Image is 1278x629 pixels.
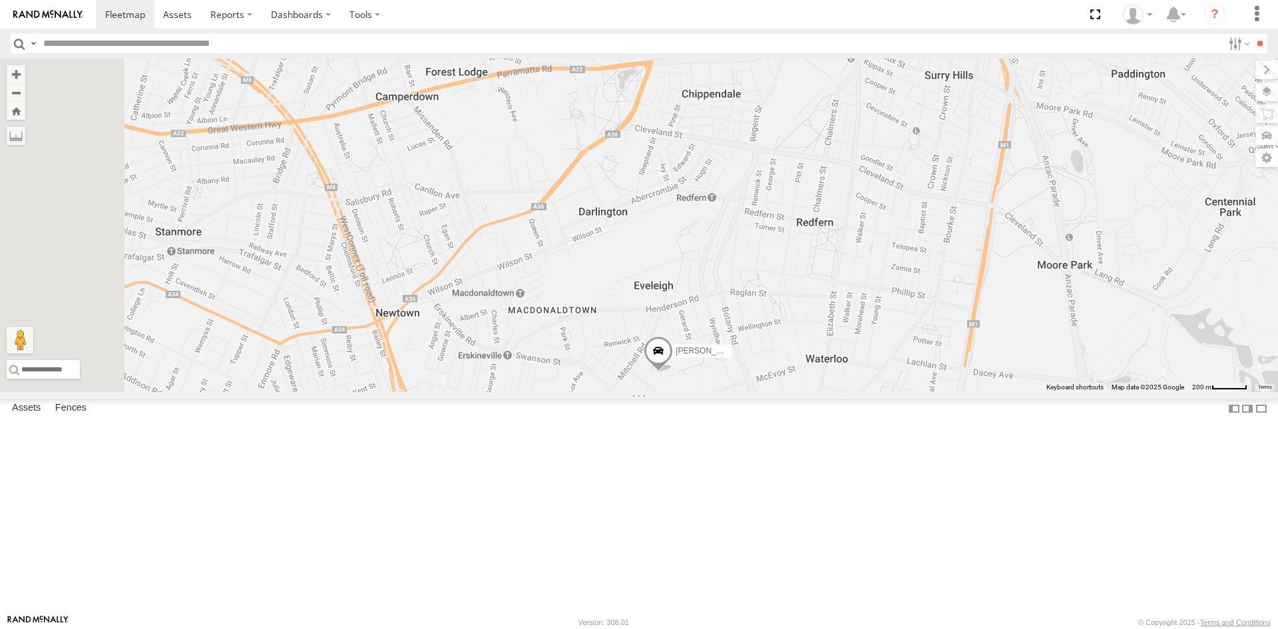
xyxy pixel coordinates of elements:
button: Zoom Home [7,102,25,120]
button: Keyboard shortcuts [1046,383,1104,392]
i: ? [1204,4,1225,25]
label: Fences [49,399,93,418]
span: Map data ©2025 Google [1112,383,1184,391]
div: Daniel Hayman [1118,5,1157,25]
label: Assets [5,399,47,418]
button: Map scale: 200 m per 50 pixels [1188,383,1251,392]
label: Dock Summary Table to the Right [1241,399,1254,418]
div: Version: 308.01 [578,618,629,626]
span: [PERSON_NAME] 51D [676,346,758,355]
a: Visit our Website [7,616,69,629]
a: Terms (opens in new tab) [1258,385,1272,390]
button: Drag Pegman onto the map to open Street View [7,327,33,353]
span: 200 m [1192,383,1211,391]
button: Zoom out [7,83,25,102]
label: Search Filter Options [1223,34,1252,53]
button: Zoom in [7,65,25,83]
div: © Copyright 2025 - [1138,618,1271,626]
img: rand-logo.svg [13,10,83,19]
label: Measure [7,126,25,145]
label: Map Settings [1255,148,1278,167]
label: Search Query [28,34,39,53]
label: Dock Summary Table to the Left [1227,399,1241,418]
label: Hide Summary Table [1255,399,1268,418]
a: Terms and Conditions [1200,618,1271,626]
